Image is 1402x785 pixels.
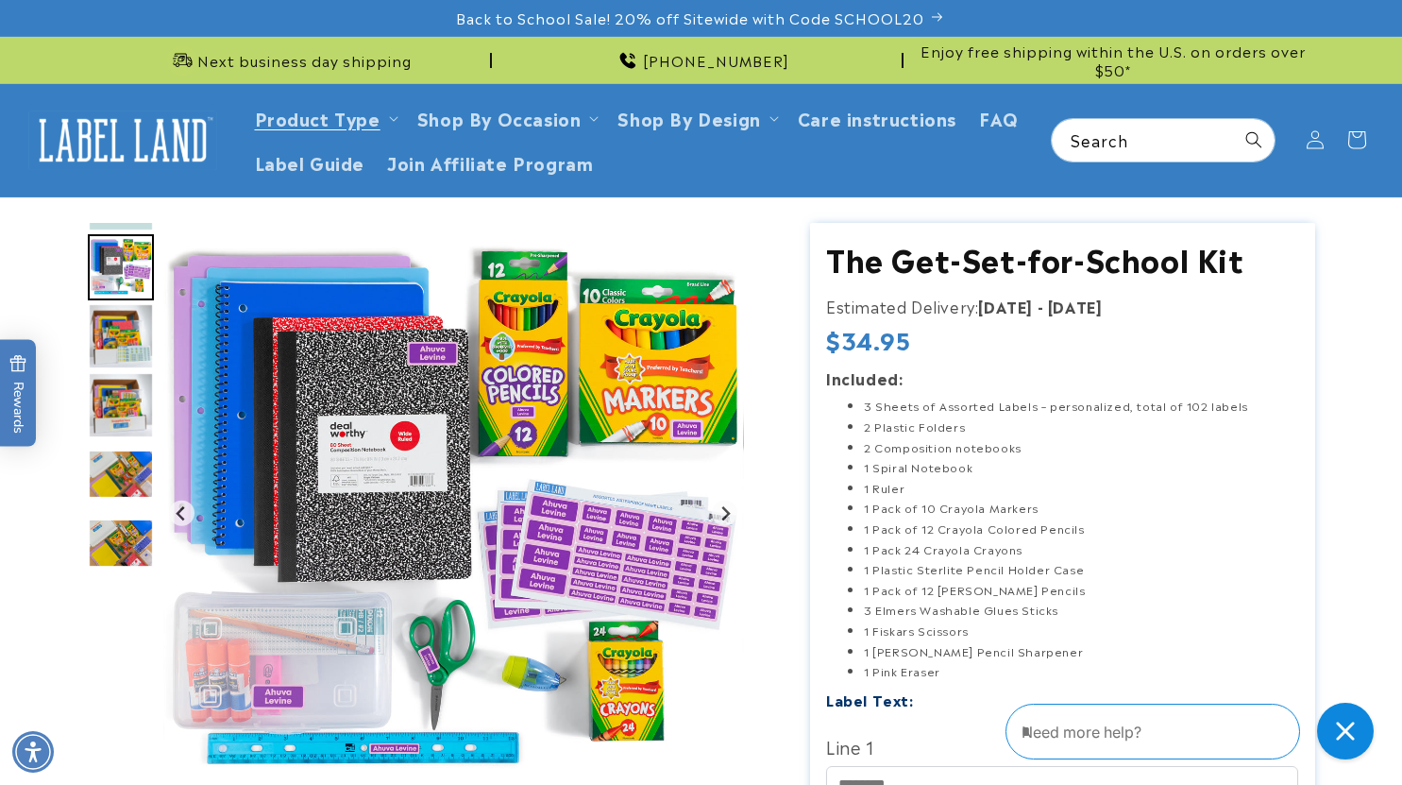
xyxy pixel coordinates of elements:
label: Label Text: [826,689,914,710]
button: Search [1233,119,1275,161]
div: Announcement [88,37,492,83]
div: Accessibility Menu [12,731,54,773]
button: Next slide [712,501,737,526]
div: Announcement [911,37,1315,83]
strong: - [1038,295,1044,317]
li: 3 Sheets of Assorted Labels – personalized, total of 102 labels [864,396,1298,417]
img: null [88,234,154,300]
iframe: Gorgias Floating Chat [1005,696,1383,766]
li: 1 Fiskars Scissors [864,621,1298,641]
span: Rewards [9,354,27,433]
li: 1 Plastic Sterlite Pencil Holder Case [864,559,1298,580]
div: Go to slide 5 [88,372,154,438]
div: Go to slide 3 [88,234,154,300]
img: Label Land [28,111,217,169]
img: null [88,518,154,568]
div: Go to slide 4 [88,303,154,369]
li: 3 Elmers Washable Glues Sticks [864,600,1298,621]
span: Label Guide [255,151,365,173]
div: Go to slide 7 [88,510,154,576]
li: 1 Ruler [864,478,1298,499]
a: Product Type [255,105,380,130]
img: null [88,450,154,499]
summary: Product Type [244,95,406,140]
li: 1 Pack of 12 [PERSON_NAME] Pencils [864,580,1298,601]
h1: The Get-Set-for-School Kit [826,239,1298,279]
a: Care instructions [786,95,968,140]
strong: Included: [826,367,903,389]
span: Back to School Sale! 20% off Sitewide with Code SCHOOL20 [456,9,924,27]
span: Shop By Occasion [417,107,582,128]
li: 1 Spiral Notebook [864,457,1298,478]
strong: [DATE] [978,295,1033,317]
img: null [88,165,154,231]
a: Join Affiliate Program [376,140,604,184]
li: 1 Pack of 10 Crayola Markers [864,498,1298,519]
summary: Shop By Occasion [406,95,607,140]
img: null [88,303,154,369]
li: 1 [PERSON_NAME] Pencil Sharpener [864,641,1298,662]
a: Label Land [22,104,225,177]
button: Previous slide [169,501,194,526]
strong: [DATE] [1048,295,1103,317]
summary: Shop By Design [606,95,785,140]
a: Shop By Design [617,105,760,130]
span: Enjoy free shipping within the U.S. on orders over $50* [911,42,1315,78]
div: Go to slide 2 [88,165,154,231]
img: null [88,372,154,438]
span: Care instructions [798,107,956,128]
p: Estimated Delivery: [826,293,1298,320]
a: FAQ [968,95,1030,140]
div: Announcement [499,37,904,83]
span: FAQ [979,107,1019,128]
label: Line 1 [826,731,1298,761]
span: [PHONE_NUMBER] [643,51,789,70]
li: 2 Composition notebooks [864,437,1298,458]
span: $34.95 [826,325,911,354]
a: Label Guide [244,140,377,184]
div: Go to slide 6 [88,441,154,507]
li: 1 Pack of 12 Crayola Colored Pencils [864,519,1298,539]
span: Join Affiliate Program [387,151,593,173]
li: 1 Pink Eraser [864,661,1298,682]
li: 2 Plastic Folders [864,417,1298,437]
li: 1 Pack 24 Crayola Crayons [864,539,1298,560]
span: Next business day shipping [197,51,412,70]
